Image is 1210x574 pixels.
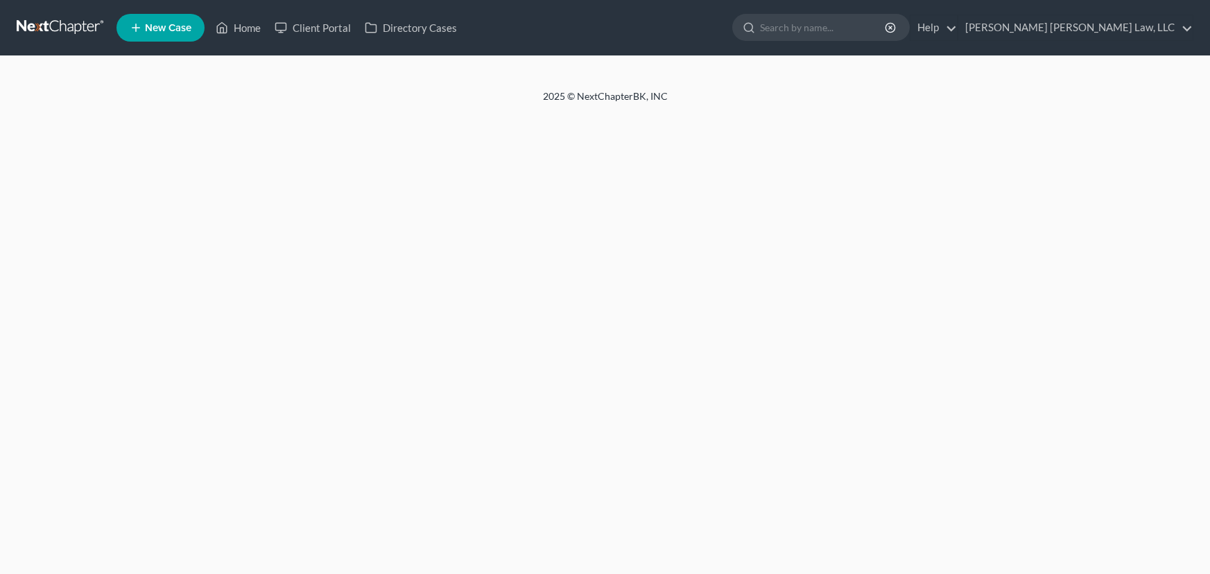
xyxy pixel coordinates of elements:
a: Directory Cases [358,15,464,40]
span: New Case [145,23,191,33]
div: 2025 © NextChapterBK, INC [210,89,1001,114]
a: Home [209,15,268,40]
a: [PERSON_NAME] [PERSON_NAME] Law, LLC [958,15,1193,40]
a: Help [910,15,957,40]
input: Search by name... [760,15,887,40]
a: Client Portal [268,15,358,40]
